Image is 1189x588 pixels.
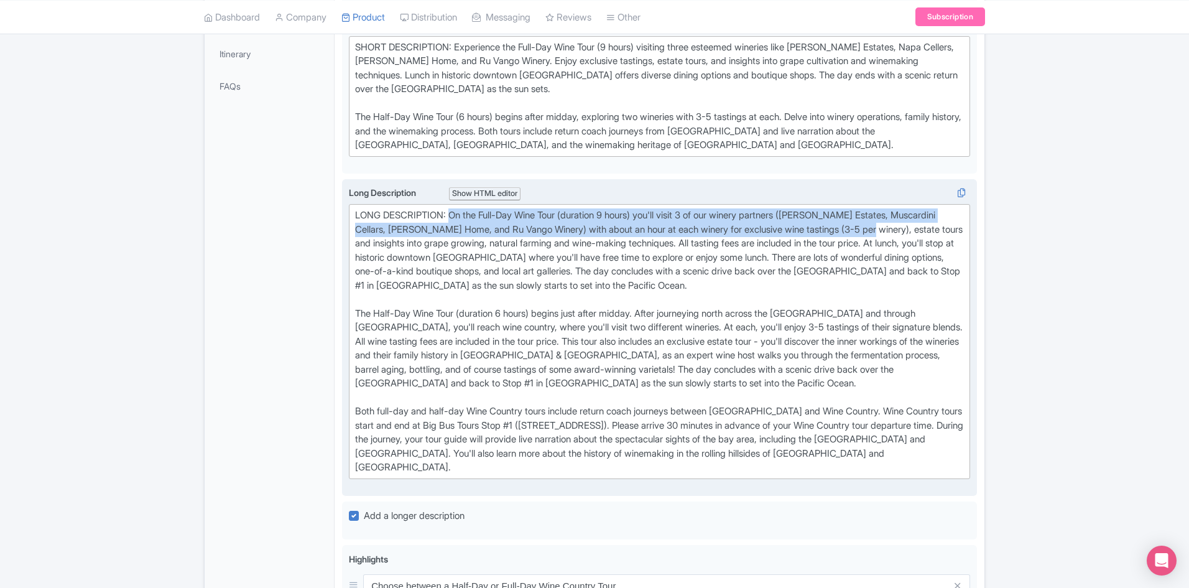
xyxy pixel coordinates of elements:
div: SHORT DESCRIPTION: Experience the Full-Day Wine Tour (9 hours) visiting three esteemed wineries l... [355,40,964,152]
div: Show HTML editor [449,187,520,200]
div: Open Intercom Messenger [1147,546,1177,576]
span: Long Description [349,187,418,198]
div: LONG DESCRIPTION: On the Full-Day Wine Tour (duration 9 hours) you'll visit 3 of our winery partn... [355,208,964,475]
span: Add a longer description [364,510,465,521]
a: FAQs [207,72,331,100]
a: Itinerary [207,40,331,68]
a: Subscription [915,7,985,26]
span: Highlights [349,554,388,564]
